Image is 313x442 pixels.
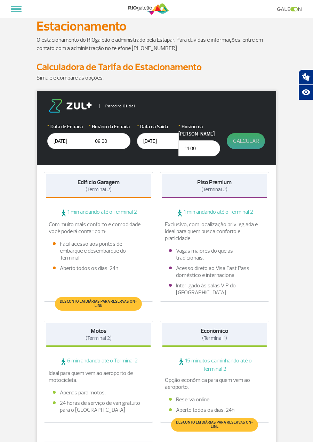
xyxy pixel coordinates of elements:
label: Data de Entrada [47,123,89,130]
span: 6 min andando até o Terminal 2 [46,357,151,366]
p: Opção econômica para quem vem ao aeroporto. [165,377,264,391]
span: (Terminal 2) [86,186,112,193]
img: logo-zul.png [47,99,93,113]
h1: Estacionamento [37,21,276,32]
button: Abrir tradutor de língua de sinais. [298,69,313,85]
h2: Calculadora de Tarifa do Estacionamento [37,61,276,74]
p: Exclusivo, com localização privilegiada e ideal para quem busca conforto e praticidade. [165,221,264,242]
div: Plugin de acessibilidade da Hand Talk. [298,69,313,100]
strong: Edifício Garagem [78,179,120,186]
span: Parceiro Oficial [99,104,135,108]
input: hh:mm [89,133,130,149]
li: Vagas maiores do que as tradicionais. [169,247,260,261]
p: Ideal para quem vem ao aeroporto de motocicleta. [49,370,148,384]
span: (Terminal 2) [86,335,112,342]
li: Fácil acesso aos pontos de embarque e desembarque do Terminal [53,240,144,261]
li: Apenas para motos. [53,389,144,396]
span: Desconto em diárias para reservas on-line [175,420,255,429]
li: Reserva online [169,396,260,403]
label: Data da Saída [137,123,179,130]
input: dd/mm/aaaa [137,133,179,149]
label: Horário da Entrada [89,123,130,130]
label: Horário da [PERSON_NAME] [178,123,220,138]
span: 1 min andando até o Terminal 2 [46,208,151,217]
strong: Piso Premium [197,179,232,186]
button: Calcular [227,133,265,149]
strong: Motos [91,327,106,335]
p: O estacionamento do RIOgaleão é administrado pela Estapar. Para dúvidas e informações, entre em c... [37,36,276,52]
span: 1 min andando até o Terminal 2 [162,208,267,217]
li: Aberto todos os dias, 24h. [169,407,260,414]
button: Abrir recursos assistivos. [298,85,313,100]
li: 24 horas de serviço de van gratuito para o [GEOGRAPHIC_DATA] [53,400,144,414]
li: Aberto todos os dias, 24h [53,265,144,272]
span: (Terminal 1) [202,335,227,342]
input: hh:mm [178,140,220,156]
span: Desconto em diárias para reservas on-line [58,300,138,308]
span: (Terminal 2) [201,186,227,193]
strong: Econômico [201,327,228,335]
li: Interligado às salas VIP do [GEOGRAPHIC_DATA]. [169,282,260,296]
p: Simule e compare as opções. [37,74,276,82]
input: dd/mm/aaaa [47,133,89,149]
p: Com muito mais conforto e comodidade, você poderá contar com: [49,221,148,235]
li: Acesso direto ao Visa Fast Pass doméstico e internacional. [169,265,260,279]
span: 15 minutos caminhando até o Terminal 2 [162,357,267,373]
